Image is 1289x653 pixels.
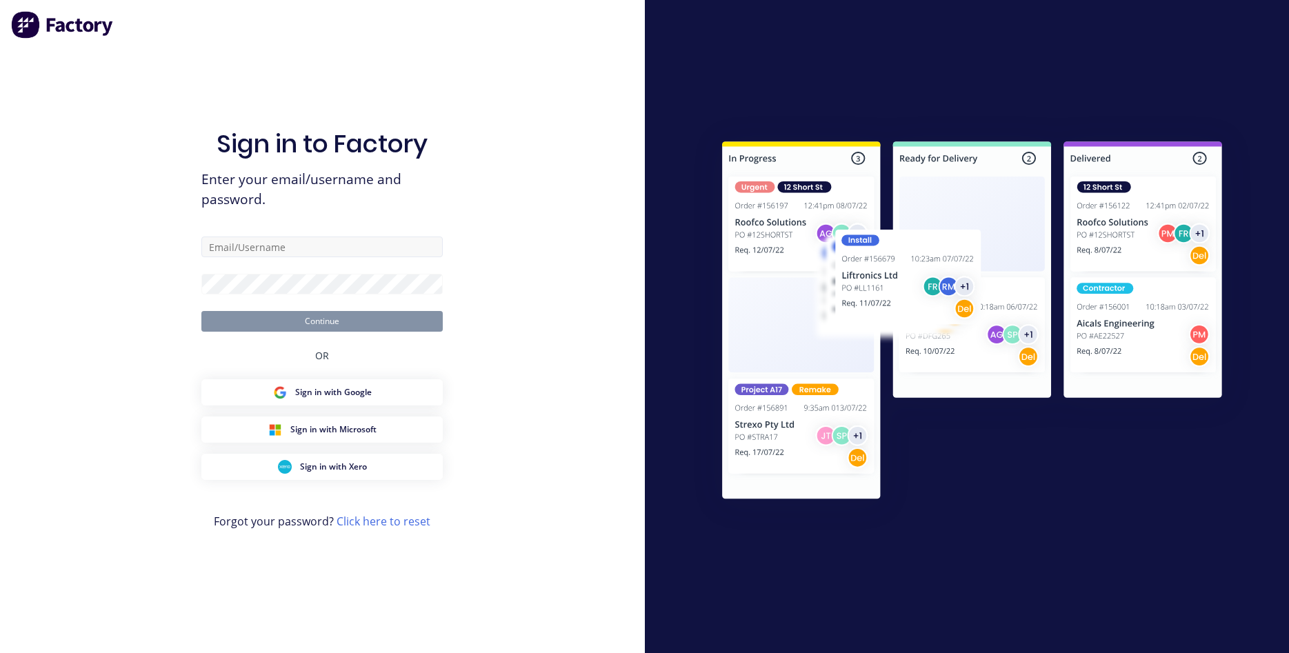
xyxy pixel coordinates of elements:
img: Microsoft Sign in [268,423,282,436]
button: Xero Sign inSign in with Xero [201,454,443,480]
input: Email/Username [201,237,443,257]
div: OR [315,332,329,379]
span: Forgot your password? [214,513,430,530]
span: Sign in with Microsoft [290,423,377,436]
img: Sign in [692,114,1252,532]
span: Sign in with Xero [300,461,367,473]
h1: Sign in to Factory [217,129,428,159]
img: Google Sign in [273,385,287,399]
button: Google Sign inSign in with Google [201,379,443,405]
a: Click here to reset [337,514,430,529]
span: Enter your email/username and password. [201,170,443,210]
img: Xero Sign in [278,460,292,474]
img: Factory [11,11,114,39]
button: Microsoft Sign inSign in with Microsoft [201,416,443,443]
span: Sign in with Google [295,386,372,399]
button: Continue [201,311,443,332]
